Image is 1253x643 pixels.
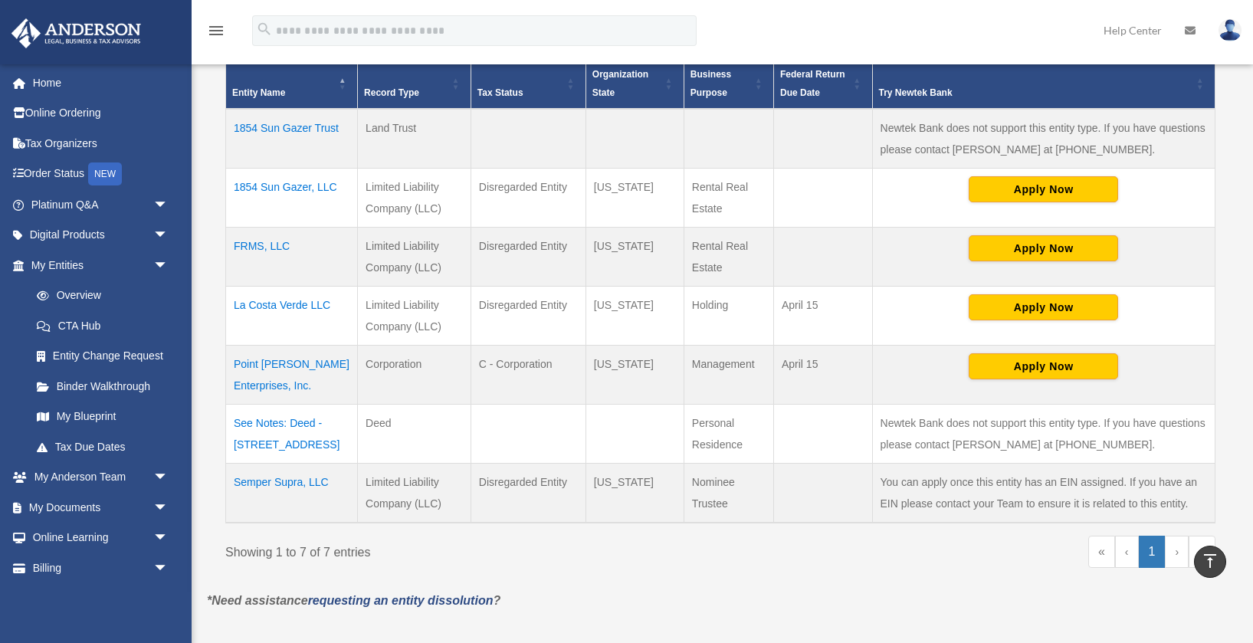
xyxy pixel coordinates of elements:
[1219,19,1242,41] img: User Pic
[471,346,585,405] td: C - Corporation
[358,59,471,110] th: Record Type: Activate to sort
[226,346,358,405] td: Point [PERSON_NAME] Enterprises, Inc.
[11,462,192,493] a: My Anderson Teamarrow_drop_down
[358,464,471,523] td: Limited Liability Company (LLC)
[1194,546,1226,578] a: vertical_align_top
[225,536,709,563] div: Showing 1 to 7 of 7 entries
[153,553,184,584] span: arrow_drop_down
[773,287,872,346] td: April 15
[358,109,471,169] td: Land Trust
[21,431,184,462] a: Tax Due Dates
[872,405,1215,464] td: Newtek Bank does not support this entity type. If you have questions please contact [PERSON_NAME]...
[684,464,773,523] td: Nominee Trustee
[226,109,358,169] td: 1854 Sun Gazer Trust
[872,109,1215,169] td: Newtek Bank does not support this entity type. If you have questions please contact [PERSON_NAME]...
[226,464,358,523] td: Semper Supra, LLC
[684,169,773,228] td: Rental Real Estate
[21,341,184,372] a: Entity Change Request
[585,59,684,110] th: Organization State: Activate to sort
[153,492,184,523] span: arrow_drop_down
[684,228,773,287] td: Rental Real Estate
[780,69,845,98] span: Federal Return Due Date
[153,189,184,221] span: arrow_drop_down
[585,169,684,228] td: [US_STATE]
[232,87,285,98] span: Entity Name
[358,346,471,405] td: Corporation
[226,405,358,464] td: See Notes: Deed - [STREET_ADDRESS]
[7,18,146,48] img: Anderson Advisors Platinum Portal
[1201,552,1219,570] i: vertical_align_top
[471,169,585,228] td: Disregarded Entity
[226,228,358,287] td: FRMS, LLC
[207,27,225,40] a: menu
[358,287,471,346] td: Limited Liability Company (LLC)
[471,228,585,287] td: Disregarded Entity
[585,228,684,287] td: [US_STATE]
[471,59,585,110] th: Tax Status: Activate to sort
[969,353,1118,379] button: Apply Now
[1189,536,1215,568] a: Last
[872,59,1215,110] th: Try Newtek Bank : Activate to sort
[21,310,184,341] a: CTA Hub
[684,287,773,346] td: Holding
[477,87,523,98] span: Tax Status
[358,405,471,464] td: Deed
[11,159,192,190] a: Order StatusNEW
[207,594,500,607] em: *Need assistance ?
[11,583,192,614] a: Events Calendar
[153,523,184,554] span: arrow_drop_down
[21,280,176,311] a: Overview
[471,287,585,346] td: Disregarded Entity
[585,346,684,405] td: [US_STATE]
[226,169,358,228] td: 1854 Sun Gazer, LLC
[358,228,471,287] td: Limited Liability Company (LLC)
[226,287,358,346] td: La Costa Verde LLC
[585,287,684,346] td: [US_STATE]
[11,67,192,98] a: Home
[207,21,225,40] i: menu
[11,492,192,523] a: My Documentsarrow_drop_down
[1088,536,1115,568] a: First
[21,371,184,402] a: Binder Walkthrough
[153,250,184,281] span: arrow_drop_down
[684,59,773,110] th: Business Purpose: Activate to sort
[308,594,494,607] a: requesting an entity dissolution
[690,69,731,98] span: Business Purpose
[11,220,192,251] a: Digital Productsarrow_drop_down
[153,462,184,494] span: arrow_drop_down
[358,169,471,228] td: Limited Liability Company (LLC)
[11,523,192,553] a: Online Learningarrow_drop_down
[773,59,872,110] th: Federal Return Due Date: Activate to sort
[21,402,184,432] a: My Blueprint
[11,128,192,159] a: Tax Organizers
[1115,536,1139,568] a: Previous
[1139,536,1166,568] a: 1
[471,464,585,523] td: Disregarded Entity
[11,98,192,129] a: Online Ordering
[226,59,358,110] th: Entity Name: Activate to invert sorting
[1165,536,1189,568] a: Next
[256,21,273,38] i: search
[969,235,1118,261] button: Apply Now
[11,189,192,220] a: Platinum Q&Aarrow_drop_down
[11,250,184,280] a: My Entitiesarrow_drop_down
[969,294,1118,320] button: Apply Now
[684,346,773,405] td: Management
[88,162,122,185] div: NEW
[585,464,684,523] td: [US_STATE]
[773,346,872,405] td: April 15
[592,69,648,98] span: Organization State
[872,464,1215,523] td: You can apply once this entity has an EIN assigned. If you have an EIN please contact your Team t...
[11,553,192,583] a: Billingarrow_drop_down
[364,87,419,98] span: Record Type
[153,220,184,251] span: arrow_drop_down
[879,84,1192,102] div: Try Newtek Bank
[684,405,773,464] td: Personal Residence
[969,176,1118,202] button: Apply Now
